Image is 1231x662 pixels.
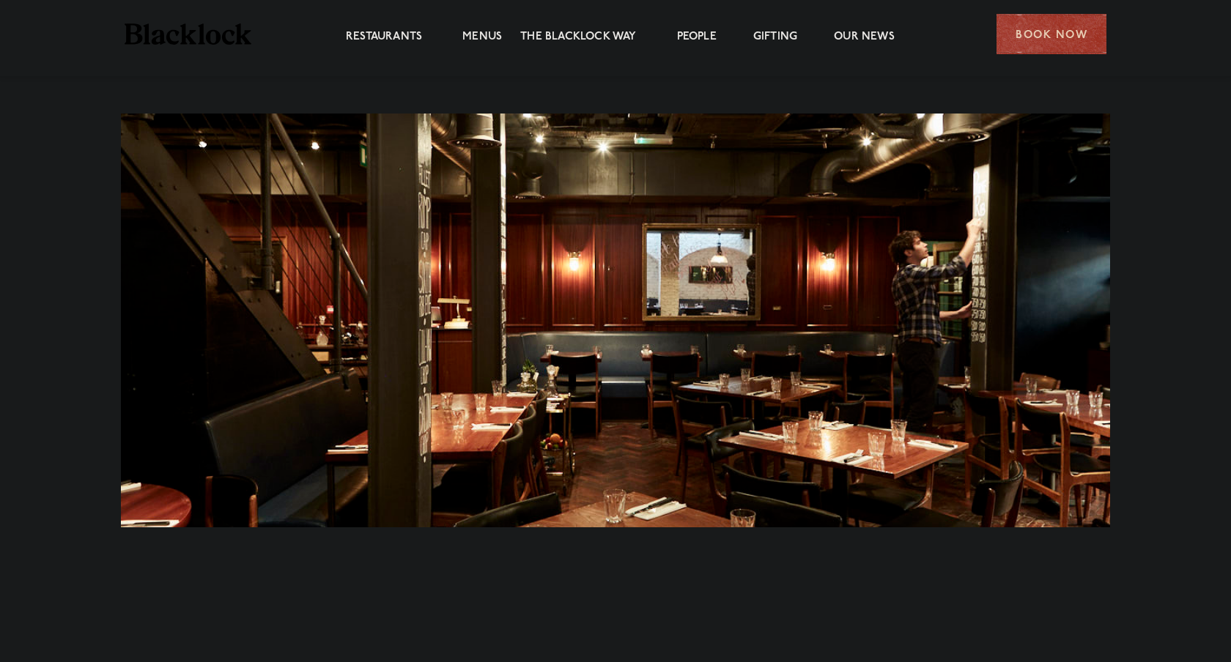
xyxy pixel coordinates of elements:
a: Restaurants [346,30,422,46]
div: Book Now [997,14,1106,54]
a: People [677,30,717,46]
a: Gifting [753,30,797,46]
a: Menus [462,30,502,46]
a: The Blacklock Way [520,30,636,46]
img: BL_Textured_Logo-footer-cropped.svg [125,23,251,45]
a: Our News [834,30,895,46]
